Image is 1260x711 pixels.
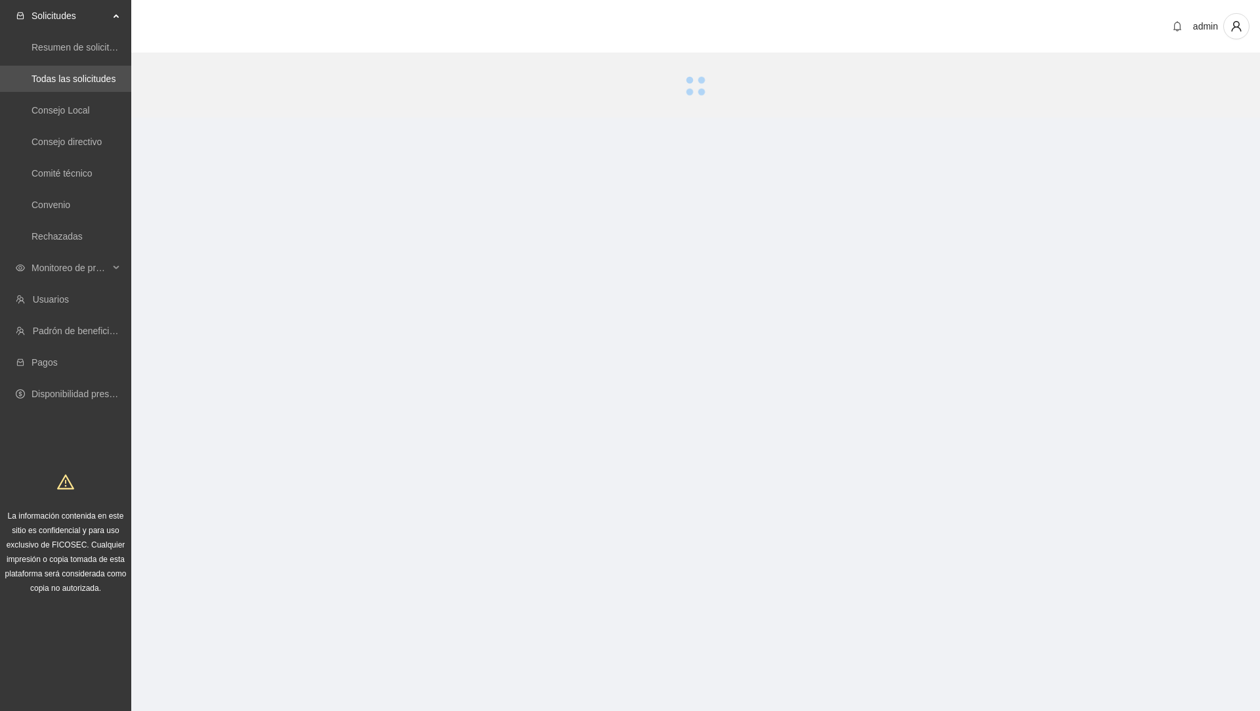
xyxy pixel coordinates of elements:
a: Resumen de solicitudes por aprobar [31,42,179,53]
a: Consejo directivo [31,137,102,147]
span: admin [1193,21,1218,32]
span: eye [16,263,25,272]
a: Consejo Local [31,105,90,116]
a: Convenio [31,200,70,210]
button: user [1223,13,1249,39]
span: bell [1167,21,1187,32]
button: bell [1167,16,1188,37]
a: Usuarios [33,294,69,305]
a: Todas las solicitudes [31,74,115,84]
span: Monitoreo de proyectos [31,255,109,281]
span: warning [57,473,74,490]
span: La información contenida en este sitio es confidencial y para uso exclusivo de FICOSEC. Cualquier... [5,511,127,593]
span: user [1224,20,1249,32]
a: Disponibilidad presupuestal [31,389,144,399]
span: Solicitudes [31,3,109,29]
a: Pagos [31,357,58,368]
span: inbox [16,11,25,20]
a: Padrón de beneficiarios [33,326,129,336]
a: Comité técnico [31,168,93,179]
a: Rechazadas [31,231,83,242]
